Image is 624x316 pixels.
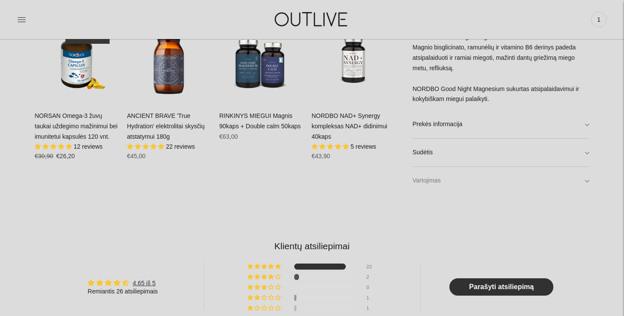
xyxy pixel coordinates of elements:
[312,143,351,150] span: 5.00 stars
[312,112,387,140] a: NORDBO NAD+ Synergy kompleksas NAD+ didinimui 40kaps
[35,112,117,140] a: NORSAN Omega-3 žuvų taukai uždegimo mažinimui bei imunitetui kapsulės 120 vnt.
[312,153,330,160] span: €43,90
[351,143,376,150] span: 5 reviews
[219,112,301,130] a: RINKINYS MIEGUI Magnis 90kaps + Double calm 50kaps
[593,13,605,26] span: 1
[56,153,75,160] span: €26,20
[413,111,589,139] a: Prekės informacija
[166,143,195,150] span: 22 reviews
[219,133,238,140] span: €63,00
[413,32,589,105] p: NORDBO "Good Night Magnesium" ramiam vakarui ir nakčiai. Magnio bisglicinato, ramunėlių ir vitami...
[127,143,166,150] span: 4.86 stars
[127,19,211,102] a: ANCIENT BRAVE 'True Hydration' elektrolitai skysčių atstatymui 180g
[367,264,377,270] div: 22
[367,274,377,280] div: 2
[247,305,282,311] div: 4% (1) reviews with 1 star rating
[449,278,553,296] a: Parašyti atsiliepimą
[367,295,377,301] div: 1
[74,143,103,150] span: 12 reviews
[591,10,607,29] a: 1
[88,278,158,288] div: Average rating is 4.65 stars
[35,153,53,160] s: €30,90
[413,167,589,195] a: Vartojimas
[35,143,74,150] span: 4.92 stars
[247,274,282,280] div: 8% (2) reviews with 4 star rating
[247,295,282,301] div: 4% (1) reviews with 2 star rating
[413,139,589,166] a: Sudėtis
[127,153,146,160] span: €45,00
[247,264,282,270] div: 85% (22) reviews with 5 star rating
[219,19,303,102] a: RINKINYS MIEGUI Magnis 90kaps + Double calm 50kaps
[88,287,158,296] div: Remiantis 26 atsiliepimais
[42,240,582,252] h2: Klientų atsiliepimai
[367,305,377,311] div: 1
[35,19,118,102] a: NORSAN Omega-3 žuvų taukai uždegimo mažinimui bei imunitetui kapsulės 120 vnt.
[127,112,205,140] a: ANCIENT BRAVE 'True Hydration' elektrolitai skysčių atstatymui 180g
[133,280,156,287] a: 4.65 iš 5
[312,19,395,102] a: NORDBO NAD+ Synergy kompleksas NAD+ didinimui 40kaps
[258,4,366,34] img: OUTLIVE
